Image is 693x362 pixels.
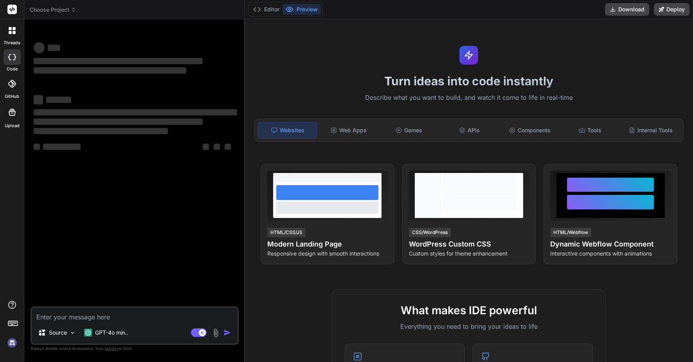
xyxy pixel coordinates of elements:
[267,228,306,237] div: HTML/CSS/JS
[654,3,689,16] button: Deploy
[69,330,76,336] img: Pick Models
[250,4,283,15] button: Editor
[5,336,19,349] img: signin
[46,97,71,103] span: ‌
[345,302,593,319] h2: What makes IDE powerful
[34,109,237,115] span: ‌
[550,228,591,237] div: HTML/Webflow
[48,45,60,51] span: ‌
[34,144,40,150] span: ‌
[49,329,67,337] p: Source
[4,40,20,46] label: threads
[440,122,499,139] div: APIs
[214,144,220,150] span: ‌
[409,250,529,258] p: Custom styles for theme enhancement
[283,4,321,15] button: Preview
[409,239,529,250] h4: WordPress Custom CSS
[223,329,231,337] img: icon
[30,6,76,14] span: Choose Project
[267,250,388,258] p: Responsive design with smooth interactions
[561,122,619,139] div: Tools
[105,346,119,351] span: privacy
[5,93,19,100] label: GitHub
[258,122,317,139] div: Websites
[500,122,559,139] div: Components
[211,328,220,337] img: attachment
[5,122,20,129] label: Upload
[250,93,688,103] p: Describe what you want to build, and watch it come to life in real-time
[31,345,239,352] p: Always double-check its answers. Your in Bind
[621,122,680,139] div: Internal Tools
[34,58,203,64] span: ‌
[319,122,378,139] div: Web Apps
[84,329,92,337] img: GPT-4o mini
[267,239,388,250] h4: Modern Landing Page
[34,42,45,53] span: ‌
[380,122,438,139] div: Games
[34,128,168,134] span: ‌
[7,66,18,72] label: code
[34,119,203,125] span: ‌
[550,250,671,258] p: Interactive components with animations
[43,144,81,150] span: ‌
[345,322,593,331] p: Everything you need to bring your ideas to life
[605,3,649,16] button: Download
[34,95,43,104] span: ‌
[250,74,688,88] h1: Turn ideas into code instantly
[225,144,231,150] span: ‌
[34,67,186,74] span: ‌
[203,144,209,150] span: ‌
[409,228,451,237] div: CSS/WordPress
[95,329,128,337] p: GPT-4o min..
[550,239,671,250] h4: Dynamic Webflow Component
